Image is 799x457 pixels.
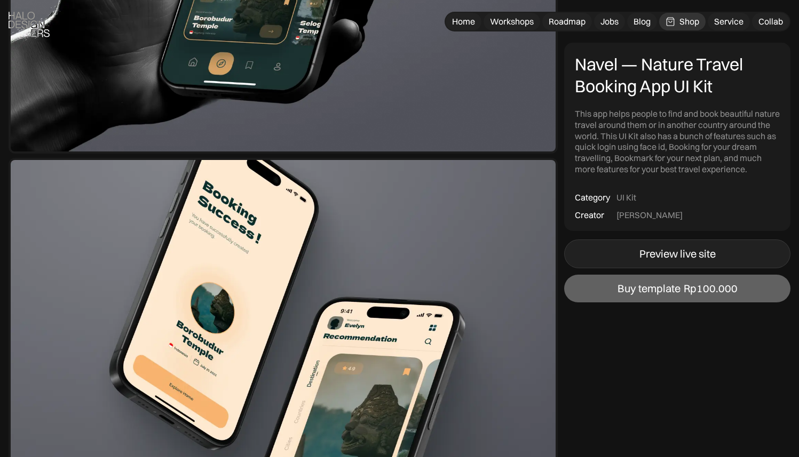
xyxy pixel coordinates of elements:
div: Preview live site [639,248,716,261]
div: Creator [575,210,604,221]
div: [PERSON_NAME] [616,210,683,221]
div: Roadmap [549,16,586,27]
div: Shop [679,16,699,27]
div: UI Kit [616,192,636,203]
a: Jobs [594,13,625,30]
div: Collab [758,16,783,27]
a: Buy templateRp100.000 [564,275,790,303]
div: Blog [634,16,651,27]
a: Shop [659,13,706,30]
a: Preview live site [564,240,790,269]
div: Jobs [600,16,619,27]
div: Buy template [618,283,681,295]
div: Service [714,16,743,27]
a: Home [446,13,481,30]
a: Service [708,13,750,30]
div: This app helps people to find and book beautiful nature travel around them or in another country ... [575,108,780,175]
div: Navel — Nature Travel Booking App UI Kit [575,53,780,98]
a: Workshops [484,13,540,30]
div: Rp100.000 [684,283,738,295]
a: Blog [627,13,657,30]
div: Home [452,16,475,27]
div: Category [575,192,610,203]
a: Roadmap [542,13,592,30]
div: Workshops [490,16,534,27]
a: Collab [752,13,789,30]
